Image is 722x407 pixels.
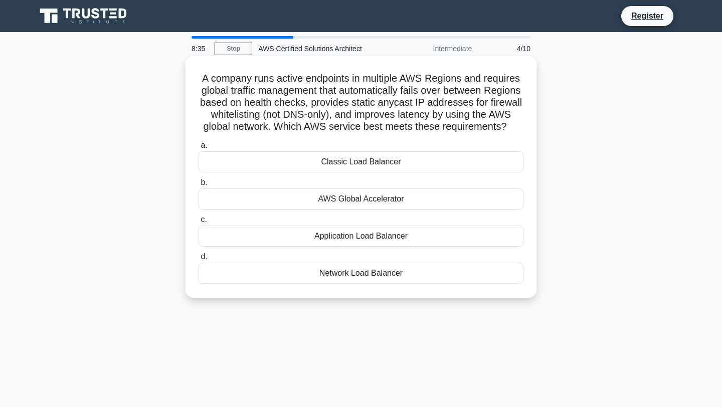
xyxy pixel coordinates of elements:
[201,215,207,224] span: c.
[199,188,523,210] div: AWS Global Accelerator
[198,72,524,133] h5: A company runs active endpoints in multiple AWS Regions and requires global traffic management th...
[199,226,523,247] div: Application Load Balancer
[390,39,478,59] div: Intermediate
[199,151,523,172] div: Classic Load Balancer
[625,10,669,22] a: Register
[252,39,390,59] div: AWS Certified Solutions Architect
[201,252,207,261] span: d.
[186,39,215,59] div: 8:35
[199,263,523,284] div: Network Load Balancer
[201,178,207,186] span: b.
[478,39,536,59] div: 4/10
[201,141,207,149] span: a.
[215,43,252,55] a: Stop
